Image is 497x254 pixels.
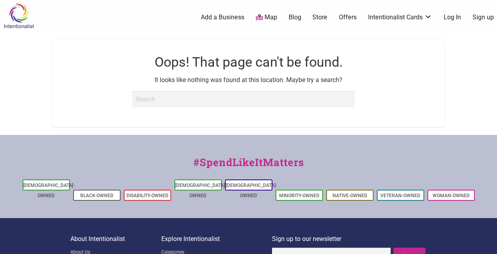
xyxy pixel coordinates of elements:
[444,13,461,22] a: Log In
[23,183,75,198] a: [DEMOGRAPHIC_DATA]-Owned
[272,234,427,244] p: Sign up to our newsletter
[312,13,327,22] a: Store
[256,13,277,22] a: Map
[70,234,161,244] p: About Intentionalist
[127,193,168,198] a: Disability-Owned
[226,183,277,198] a: [DEMOGRAPHIC_DATA]-Owned
[80,193,113,198] a: Black-Owned
[368,13,432,22] a: Intentionalist Cards
[74,53,423,72] h1: Oops! That page can't be found.
[161,234,272,244] p: Explore Intentionalist
[433,193,470,198] a: Woman-Owned
[472,13,494,22] a: Sign up
[201,13,244,22] a: Add a Business
[339,13,357,22] a: Offers
[132,91,355,107] input: Search
[333,193,367,198] a: Native-Owned
[289,13,301,22] a: Blog
[380,193,420,198] a: Veteran-Owned
[279,193,319,198] a: Minority-Owned
[74,75,423,85] p: It looks like nothing was found at this location. Maybe try a search?
[175,183,227,198] a: [DEMOGRAPHIC_DATA]-Owned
